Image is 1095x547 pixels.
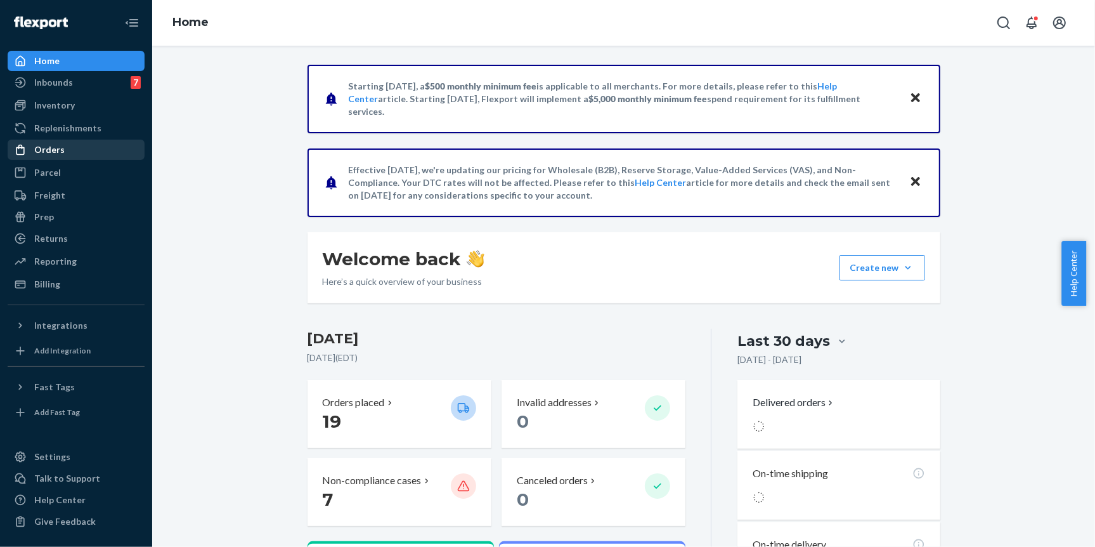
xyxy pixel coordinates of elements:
a: Settings [8,447,145,467]
button: Help Center [1061,241,1086,306]
p: Orders placed [323,395,385,410]
div: 7 [131,76,141,89]
button: Invalid addresses 0 [502,380,685,448]
button: Open notifications [1019,10,1044,36]
span: 19 [323,411,342,432]
button: Fast Tags [8,377,145,397]
span: 0 [517,411,529,432]
div: Inventory [34,99,75,112]
a: Parcel [8,162,145,183]
button: Close Navigation [119,10,145,36]
img: Flexport logo [14,16,68,29]
a: Prep [8,207,145,227]
button: Give Feedback [8,511,145,532]
button: Canceled orders 0 [502,458,685,526]
p: [DATE] ( EDT ) [308,352,686,364]
a: Home [172,15,209,29]
div: Reporting [34,255,77,268]
a: Freight [8,185,145,206]
button: Delivered orders [753,395,836,410]
img: hand-wave emoji [467,250,484,268]
div: Last 30 days [737,331,830,351]
a: Inventory [8,95,145,115]
a: Billing [8,274,145,294]
div: Add Integration [34,345,91,356]
div: Help Center [34,494,86,506]
div: Home [34,55,60,67]
span: 7 [323,489,334,510]
p: On-time shipping [753,466,828,481]
button: Close [907,173,924,192]
p: [DATE] - [DATE] [737,353,801,366]
div: Returns [34,232,68,245]
button: Close [907,89,924,108]
a: Orders [8,140,145,160]
div: Add Fast Tag [34,407,80,418]
a: Home [8,51,145,71]
div: Inbounds [34,76,73,89]
div: Integrations [34,319,87,332]
p: Starting [DATE], a is applicable to all merchants. For more details, please refer to this article... [349,80,897,118]
div: Talk to Support [34,472,100,485]
ol: breadcrumbs [162,4,219,41]
a: Add Fast Tag [8,402,145,423]
div: Parcel [34,166,61,179]
span: $5,000 monthly minimum fee [589,93,708,104]
a: Inbounds7 [8,72,145,93]
a: Help Center [8,490,145,510]
p: Invalid addresses [517,395,592,410]
span: $500 monthly minimum fee [425,81,537,91]
div: Orders [34,143,65,156]
div: Billing [34,278,60,291]
span: 0 [517,489,529,510]
p: Non-compliance cases [323,473,422,488]
a: Help Center [635,177,687,188]
p: Here’s a quick overview of your business [323,275,484,288]
div: Settings [34,451,70,463]
p: Effective [DATE], we're updating our pricing for Wholesale (B2B), Reserve Storage, Value-Added Se... [349,164,897,202]
p: Canceled orders [517,473,588,488]
div: Freight [34,189,65,202]
button: Integrations [8,315,145,336]
button: Orders placed 19 [308,380,491,448]
a: Returns [8,228,145,249]
a: Replenishments [8,118,145,138]
a: Reporting [8,251,145,272]
h1: Welcome back [323,247,484,270]
div: Replenishments [34,122,101,135]
div: Prep [34,211,54,223]
div: Give Feedback [34,515,96,528]
div: Fast Tags [34,381,75,393]
button: Open Search Box [991,10,1016,36]
a: Talk to Support [8,468,145,489]
button: Non-compliance cases 7 [308,458,491,526]
a: Add Integration [8,341,145,361]
button: Open account menu [1047,10,1072,36]
h3: [DATE] [308,329,686,349]
button: Create new [839,255,925,280]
